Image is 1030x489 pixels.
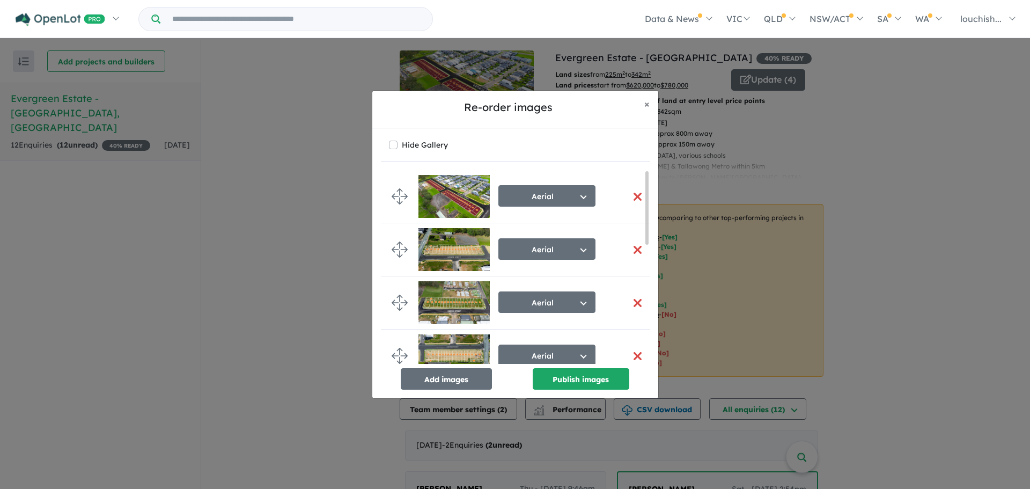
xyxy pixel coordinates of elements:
[392,188,408,205] img: drag.svg
[960,13,1002,24] span: louchish...
[16,13,105,26] img: Openlot PRO Logo White
[418,228,490,271] img: Evergreen%20Estate%20-%20Box%20Hill___1749439308.jpg
[533,368,629,390] button: Publish images
[644,98,650,110] span: ×
[392,295,408,311] img: drag.svg
[498,345,595,366] button: Aerial
[381,99,636,115] h5: Re-order images
[498,291,595,313] button: Aerial
[498,185,595,207] button: Aerial
[402,137,448,152] label: Hide Gallery
[498,238,595,260] button: Aerial
[418,281,490,324] img: Evergreen%20Estate%20-%20Box%20Hill___1749439305.jpg
[418,334,490,377] img: Evergreen%20Estate%20-%20Box%20Hill___1749439308_0.jpg
[163,8,430,31] input: Try estate name, suburb, builder or developer
[392,242,408,258] img: drag.svg
[401,368,492,390] button: Add images
[392,348,408,364] img: drag.svg
[418,175,490,218] img: Evergreen%20Estate%20-%20Box%20Hill___1749439308_1.jpg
